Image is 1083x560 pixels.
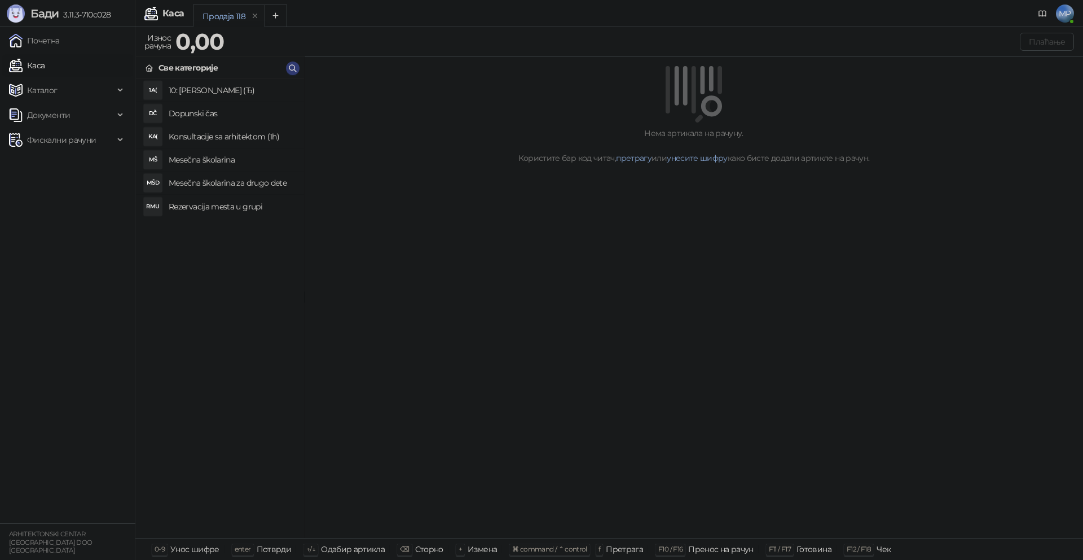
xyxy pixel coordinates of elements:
[169,81,295,99] h4: 10: [PERSON_NAME] (Ђ)
[658,545,683,553] span: F10 / F16
[169,198,295,216] h4: Rezervacija mesta u grupi
[144,151,162,169] div: MŠ
[616,153,651,163] a: претрагу
[169,174,295,192] h4: Mesečna školarina za drugo dete
[1056,5,1074,23] span: MP
[1033,5,1051,23] a: Документација
[27,79,58,102] span: Каталог
[7,5,25,23] img: Logo
[27,104,70,126] span: Документи
[598,545,600,553] span: f
[59,10,111,20] span: 3.11.3-710c028
[512,545,587,553] span: ⌘ command / ⌃ control
[415,542,443,557] div: Сторно
[1020,33,1074,51] button: Плаћање
[321,542,385,557] div: Одабир артикла
[170,542,219,557] div: Унос шифре
[169,151,295,169] h4: Mesečna školarina
[175,28,224,55] strong: 0,00
[30,7,59,20] span: Бади
[155,545,165,553] span: 0-9
[847,545,871,553] span: F12 / F18
[162,9,184,18] div: Каса
[142,30,173,53] div: Износ рачуна
[318,127,1069,164] div: Нема артикала на рачуну. Користите бар код читач, или како бисте додали артикле на рачун.
[257,542,292,557] div: Потврди
[667,153,728,163] a: унесите шифру
[606,542,643,557] div: Претрага
[144,81,162,99] div: 1А(
[27,129,96,151] span: Фискални рачуни
[459,545,462,553] span: +
[144,174,162,192] div: MŠD
[144,128,162,146] div: KA(
[136,79,304,538] div: grid
[796,542,831,557] div: Готовина
[235,545,251,553] span: enter
[769,545,791,553] span: F11 / F17
[169,104,295,123] h4: Dopunski čas
[688,542,753,557] div: Пренос на рачун
[169,128,295,146] h4: Konsultacije sa arhitektom (1h)
[400,545,409,553] span: ⌫
[306,545,315,553] span: ↑/↓
[877,542,891,557] div: Чек
[248,11,262,21] button: remove
[9,530,93,554] small: ARHITEKTONSKI CENTAR [GEOGRAPHIC_DATA] DOO [GEOGRAPHIC_DATA]
[144,104,162,123] div: DČ
[265,5,287,27] button: Add tab
[9,54,45,77] a: Каса
[159,62,218,74] div: Све категорије
[9,29,60,52] a: Почетна
[468,542,497,557] div: Измена
[202,10,245,23] div: Продаја 118
[144,198,162,216] div: RMU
